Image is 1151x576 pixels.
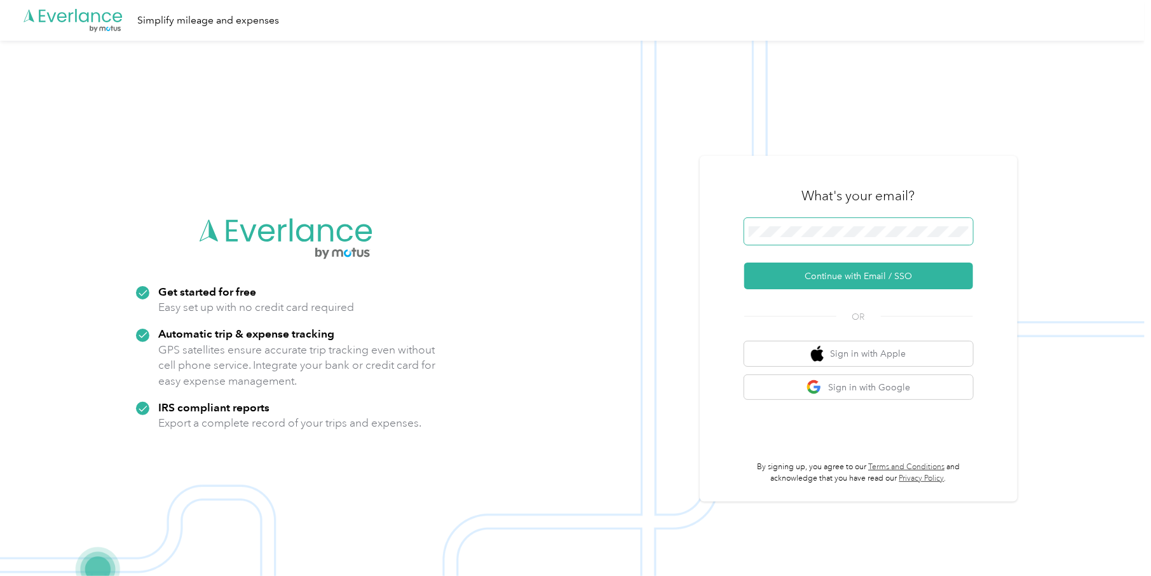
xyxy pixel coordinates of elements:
[158,415,421,431] p: Export a complete record of your trips and expenses.
[137,13,279,29] div: Simplify mileage and expenses
[744,462,973,484] p: By signing up, you agree to our and acknowledge that you have read our .
[811,346,824,362] img: apple logo
[744,341,973,366] button: apple logoSign in with Apple
[807,380,822,395] img: google logo
[158,327,334,340] strong: Automatic trip & expense tracking
[158,299,354,315] p: Easy set up with no credit card required
[744,375,973,400] button: google logoSign in with Google
[802,187,915,205] h3: What's your email?
[899,474,944,483] a: Privacy Policy
[158,285,256,298] strong: Get started for free
[836,310,881,324] span: OR
[744,263,973,289] button: Continue with Email / SSO
[868,462,944,472] a: Terms and Conditions
[158,401,269,414] strong: IRS compliant reports
[158,342,436,389] p: GPS satellites ensure accurate trip tracking even without cell phone service. Integrate your bank...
